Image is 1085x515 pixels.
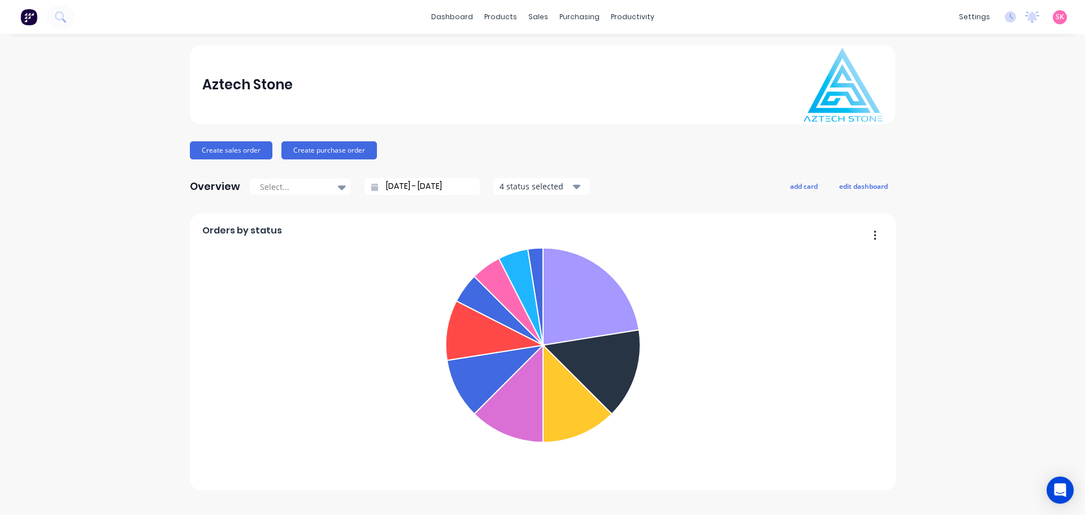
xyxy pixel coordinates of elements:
div: Overview [190,175,240,198]
div: sales [523,8,554,25]
div: Aztech Stone [202,73,293,96]
button: add card [783,179,825,193]
a: dashboard [426,8,479,25]
button: edit dashboard [832,179,895,193]
button: Create purchase order [281,141,377,159]
div: productivity [605,8,660,25]
div: products [479,8,523,25]
span: Orders by status [202,224,282,237]
div: settings [953,8,996,25]
span: SK [1056,12,1064,22]
div: purchasing [554,8,605,25]
button: 4 status selected [493,178,589,195]
img: Aztech Stone [804,48,883,122]
img: Factory [20,8,37,25]
div: Open Intercom Messenger [1047,477,1074,504]
div: 4 status selected [500,180,571,192]
button: Create sales order [190,141,272,159]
